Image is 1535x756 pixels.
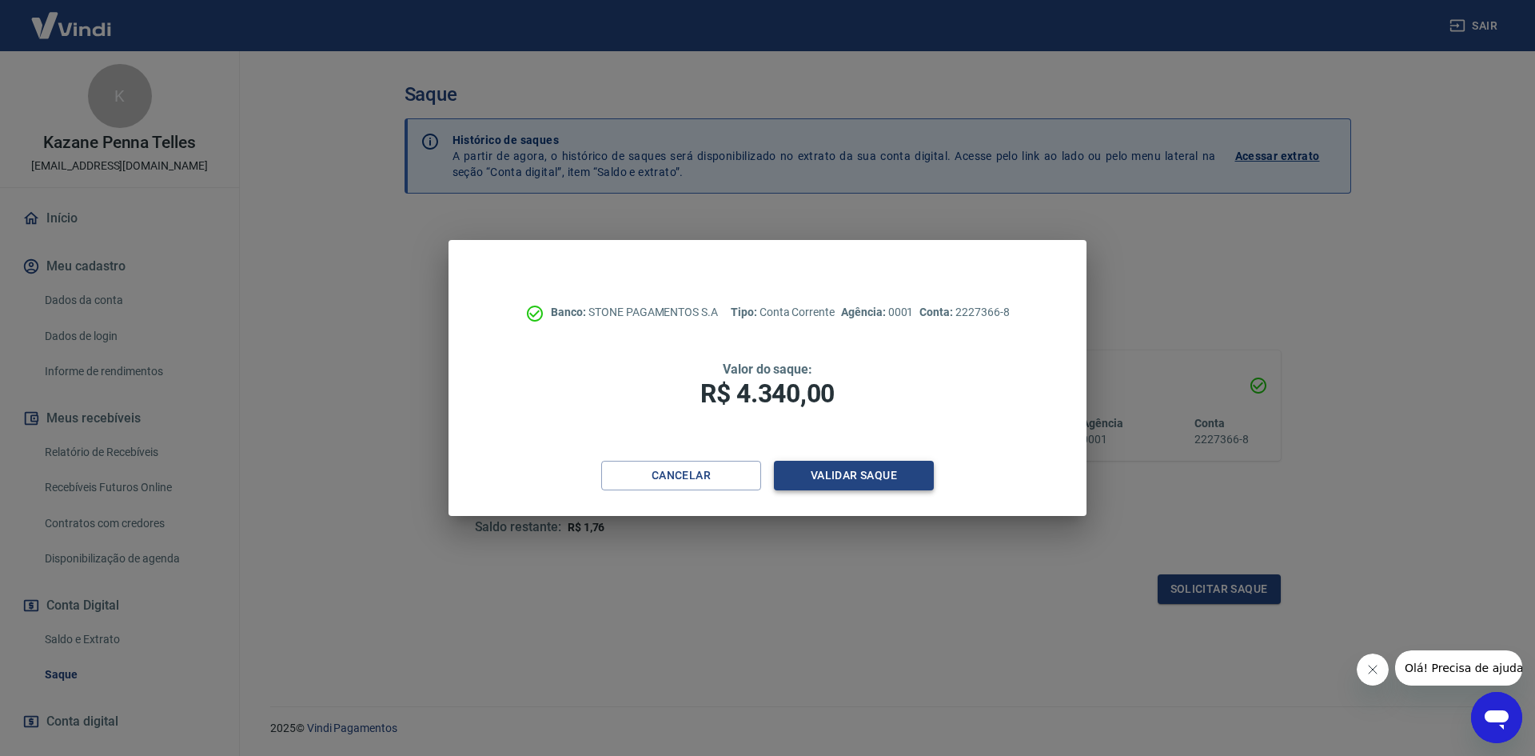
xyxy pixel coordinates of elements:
[841,306,888,318] span: Agência:
[731,304,835,321] p: Conta Corrente
[919,306,955,318] span: Conta:
[919,304,1009,321] p: 2227366-8
[700,378,835,409] span: R$ 4.340,00
[601,461,761,490] button: Cancelar
[10,11,134,24] span: Olá! Precisa de ajuda?
[1357,654,1389,686] iframe: Fechar mensagem
[841,304,913,321] p: 0001
[723,362,812,377] span: Valor do saque:
[1471,692,1522,743] iframe: Botão para abrir a janela de mensagens
[731,306,760,318] span: Tipo:
[551,304,718,321] p: STONE PAGAMENTOS S.A
[551,306,588,318] span: Banco:
[774,461,934,490] button: Validar saque
[1395,650,1522,686] iframe: Mensagem da empresa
